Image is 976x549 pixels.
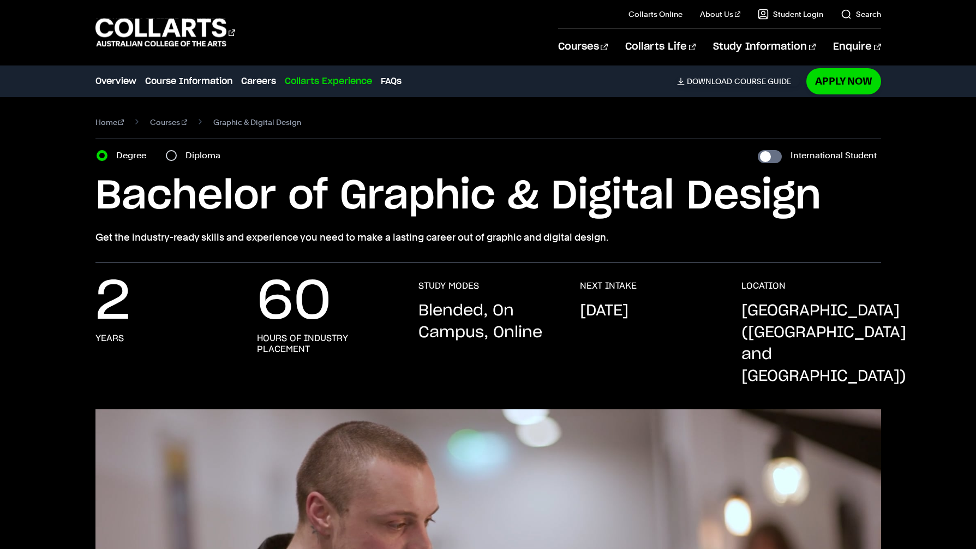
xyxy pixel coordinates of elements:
p: Get the industry-ready skills and experience you need to make a lasting career out of graphic and... [95,230,881,245]
p: Blended, On Campus, Online [418,300,558,344]
p: [DATE] [580,300,628,322]
h3: years [95,333,124,344]
h3: NEXT INTAKE [580,281,637,291]
label: Degree [116,148,153,163]
a: About Us [700,9,740,20]
h3: STUDY MODES [418,281,479,291]
a: Search [841,9,881,20]
a: Study Information [713,29,816,65]
span: Graphic & Digital Design [213,115,301,130]
a: FAQs [381,75,402,88]
h1: Bachelor of Graphic & Digital Design [95,172,881,221]
a: Collarts Online [628,9,682,20]
label: International Student [791,148,877,163]
a: Enquire [833,29,881,65]
h3: LOCATION [741,281,786,291]
a: Course Information [145,75,232,88]
a: Courses [558,29,608,65]
a: DownloadCourse Guide [677,76,800,86]
p: 60 [257,281,331,324]
a: Student Login [758,9,823,20]
a: Apply Now [806,68,881,94]
label: Diploma [185,148,227,163]
a: Overview [95,75,136,88]
p: 2 [95,281,130,324]
a: Collarts Experience [285,75,372,88]
a: Courses [150,115,187,130]
span: Download [687,76,732,86]
div: Go to homepage [95,17,235,48]
h3: hours of industry placement [257,333,397,355]
a: Careers [241,75,276,88]
a: Collarts Life [625,29,696,65]
p: [GEOGRAPHIC_DATA] ([GEOGRAPHIC_DATA] and [GEOGRAPHIC_DATA]) [741,300,906,387]
a: Home [95,115,124,130]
